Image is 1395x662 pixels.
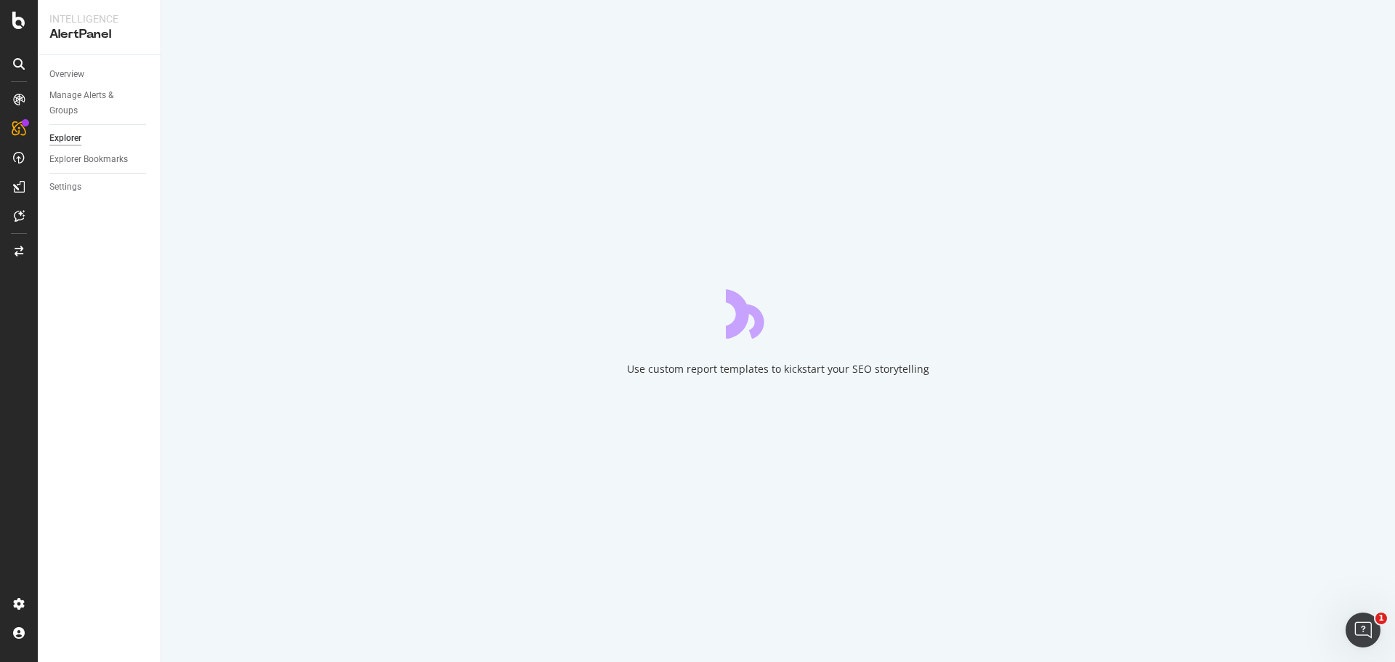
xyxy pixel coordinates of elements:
[49,152,150,167] a: Explorer Bookmarks
[49,67,150,82] a: Overview
[49,179,150,195] a: Settings
[49,67,84,82] div: Overview
[49,152,128,167] div: Explorer Bookmarks
[49,88,137,118] div: Manage Alerts & Groups
[1346,613,1380,647] iframe: Intercom live chat
[726,286,830,339] div: animation
[49,12,149,26] div: Intelligence
[1375,613,1387,624] span: 1
[49,179,81,195] div: Settings
[627,362,929,376] div: Use custom report templates to kickstart your SEO storytelling
[49,131,81,146] div: Explorer
[49,26,149,43] div: AlertPanel
[49,131,150,146] a: Explorer
[49,88,150,118] a: Manage Alerts & Groups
